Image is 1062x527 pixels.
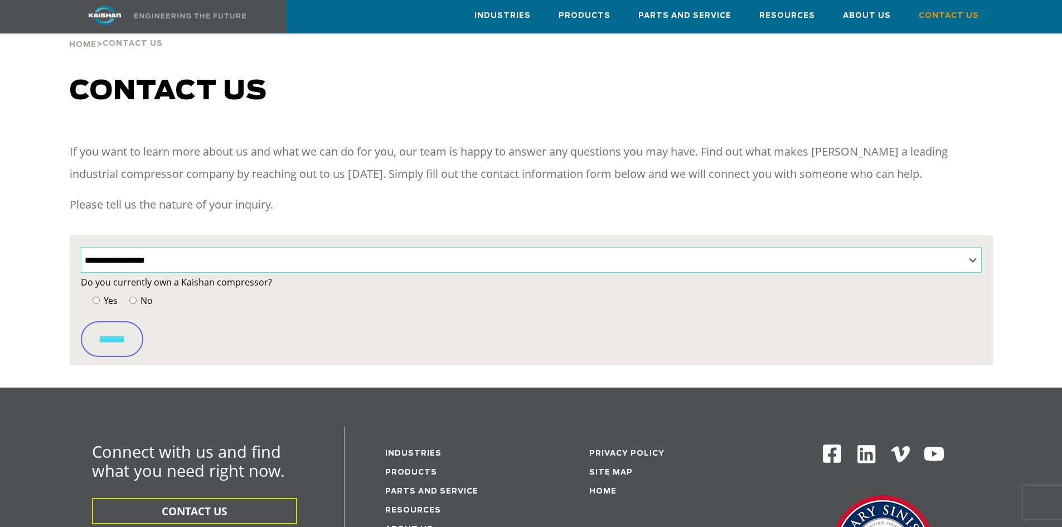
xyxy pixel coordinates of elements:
[138,294,153,307] span: No
[759,9,815,22] span: Resources
[919,1,979,31] a: Contact Us
[134,13,246,18] img: Engineering the future
[759,1,815,31] a: Resources
[69,39,96,49] a: Home
[70,141,993,185] p: If you want to learn more about us and what we can do for you, our team is happy to answer any qu...
[70,78,267,105] span: Contact us
[638,1,731,31] a: Parts and Service
[843,9,891,22] span: About Us
[559,9,610,22] span: Products
[93,297,100,304] input: Yes
[385,507,441,514] a: Resources
[92,441,285,481] span: Connect with us and find what you need right now.
[822,443,842,464] img: Facebook
[81,274,982,290] label: Do you currently own a Kaishan compressor?
[385,469,437,476] a: Products
[843,1,891,31] a: About Us
[923,443,945,465] img: Youtube
[69,41,96,49] span: Home
[919,9,979,22] span: Contact Us
[474,1,531,31] a: Industries
[891,446,910,462] img: Vimeo
[589,450,665,457] a: Privacy Policy
[103,40,163,47] span: Contact Us
[81,274,982,357] form: Contact form
[589,488,617,495] a: Home
[63,6,147,25] img: kaishan logo
[129,297,137,304] input: No
[385,450,442,457] a: Industries
[474,9,531,22] span: Industries
[559,1,610,31] a: Products
[589,469,633,476] a: Site Map
[92,498,297,524] button: CONTACT US
[638,9,731,22] span: Parts and Service
[385,488,478,495] a: Parts and service
[856,443,877,465] img: Linkedin
[101,294,118,307] span: Yes
[70,194,993,216] p: Please tell us the nature of your inquiry.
